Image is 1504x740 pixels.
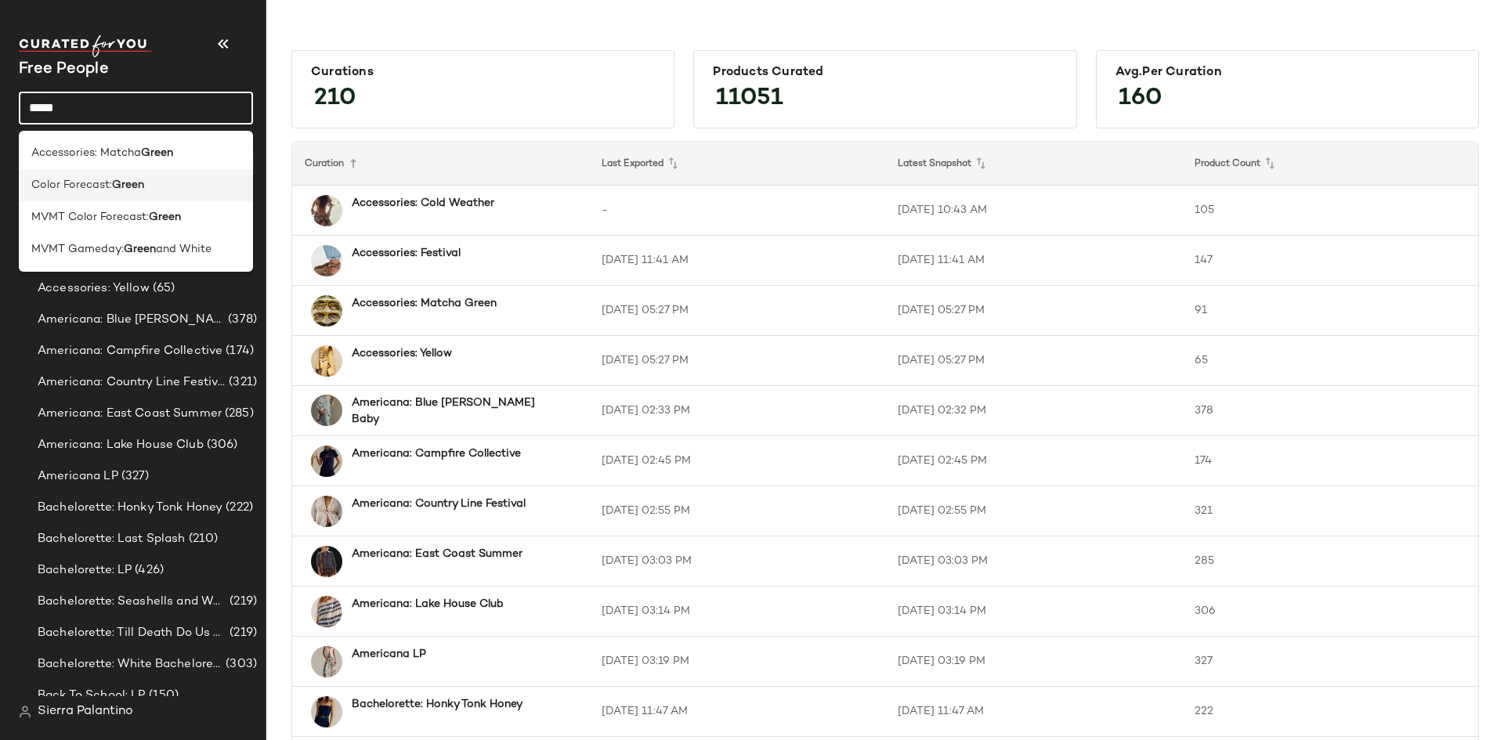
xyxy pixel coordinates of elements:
[885,286,1182,336] td: [DATE] 05:27 PM
[885,687,1182,737] td: [DATE] 11:47 AM
[226,593,257,611] span: (219)
[1182,186,1479,236] td: 105
[38,702,133,721] span: Sierra Palantino
[885,236,1182,286] td: [DATE] 11:41 AM
[713,65,1057,80] div: Products Curated
[700,70,799,127] span: 11051
[38,467,118,486] span: Americana LP
[19,35,152,57] img: cfy_white_logo.C9jOOHJF.svg
[1182,336,1479,386] td: 65
[311,295,342,327] img: 81771081_034_0
[311,446,342,477] img: 100047927_040_a
[38,530,186,548] span: Bachelorette: Last Splash
[19,706,31,718] img: svg%3e
[1182,486,1479,536] td: 321
[1182,637,1479,687] td: 327
[1182,386,1479,436] td: 378
[885,336,1182,386] td: [DATE] 05:27 PM
[118,467,150,486] span: (327)
[311,65,655,80] div: Curations
[311,546,342,577] img: 92425776_042_0
[589,386,886,436] td: [DATE] 02:33 PM
[298,70,372,127] span: 210
[589,687,886,737] td: [DATE] 11:47 AM
[311,696,342,727] img: 99902975_041_a
[222,655,257,673] span: (303)
[311,596,342,627] img: 83674770_024_a
[225,311,257,329] span: (378)
[38,561,132,579] span: Bachelorette: LP
[1182,436,1479,486] td: 174
[226,624,257,642] span: (219)
[38,405,222,423] span: Americana: East Coast Summer
[1182,286,1479,336] td: 91
[146,687,179,705] span: (150)
[311,345,342,377] img: 94919339_072_0
[311,646,342,677] img: 96147558_049_g
[150,280,175,298] span: (65)
[352,546,522,562] b: Americana: East Coast Summer
[31,177,112,193] span: Color Forecast:
[38,342,222,360] span: Americana: Campfire Collective
[31,209,149,226] span: MVMT Color Forecast:
[589,186,886,236] td: -
[1182,236,1479,286] td: 147
[352,696,522,713] b: Bachelorette: Honky Tonk Honey
[1115,65,1459,80] div: Avg.per Curation
[885,386,1182,436] td: [DATE] 02:32 PM
[204,436,238,454] span: (306)
[352,245,461,262] b: Accessories: Festival
[1182,687,1479,737] td: 222
[38,655,222,673] span: Bachelorette: White Bachelorette Outfits
[141,145,173,161] b: Green
[38,436,204,454] span: Americana: Lake House Club
[352,295,497,312] b: Accessories: Matcha Green
[885,587,1182,637] td: [DATE] 03:14 PM
[38,311,225,329] span: Americana: Blue [PERSON_NAME] Baby
[885,142,1182,186] th: Latest Snapshot
[31,241,124,258] span: MVMT Gameday:
[589,286,886,336] td: [DATE] 05:27 PM
[885,536,1182,587] td: [DATE] 03:03 PM
[352,345,452,362] b: Accessories: Yellow
[352,446,521,462] b: Americana: Campfire Collective
[38,374,226,392] span: Americana: Country Line Festival
[112,177,144,193] b: Green
[1182,536,1479,587] td: 285
[311,245,342,276] img: 101016384_023_a
[352,195,494,211] b: Accessories: Cold Weather
[1182,587,1479,637] td: 306
[1182,142,1479,186] th: Product Count
[589,587,886,637] td: [DATE] 03:14 PM
[292,142,589,186] th: Curation
[149,209,181,226] b: Green
[38,499,222,517] span: Bachelorette: Honky Tonk Honey
[222,405,254,423] span: (285)
[589,436,886,486] td: [DATE] 02:45 PM
[885,637,1182,687] td: [DATE] 03:19 PM
[589,486,886,536] td: [DATE] 02:55 PM
[38,687,146,705] span: Back To School: LP
[38,624,226,642] span: Bachelorette: Till Death Do Us Party
[589,236,886,286] td: [DATE] 11:41 AM
[1103,70,1178,127] span: 160
[589,142,886,186] th: Last Exported
[38,593,226,611] span: Bachelorette: Seashells and Wedding Bells
[31,145,141,161] span: Accessories: Matcha
[222,499,253,517] span: (222)
[352,395,561,428] b: Americana: Blue [PERSON_NAME] Baby
[589,336,886,386] td: [DATE] 05:27 PM
[352,596,504,612] b: Americana: Lake House Club
[352,646,426,662] b: Americana LP
[186,530,219,548] span: (210)
[19,61,109,78] span: Current Company Name
[311,195,342,226] img: 101582724_030_i
[222,342,254,360] span: (174)
[885,186,1182,236] td: [DATE] 10:43 AM
[132,561,164,579] span: (426)
[352,496,526,512] b: Americana: Country Line Festival
[311,496,342,527] img: 93911964_010_0
[124,241,156,258] b: Green
[38,280,150,298] span: Accessories: Yellow
[885,436,1182,486] td: [DATE] 02:45 PM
